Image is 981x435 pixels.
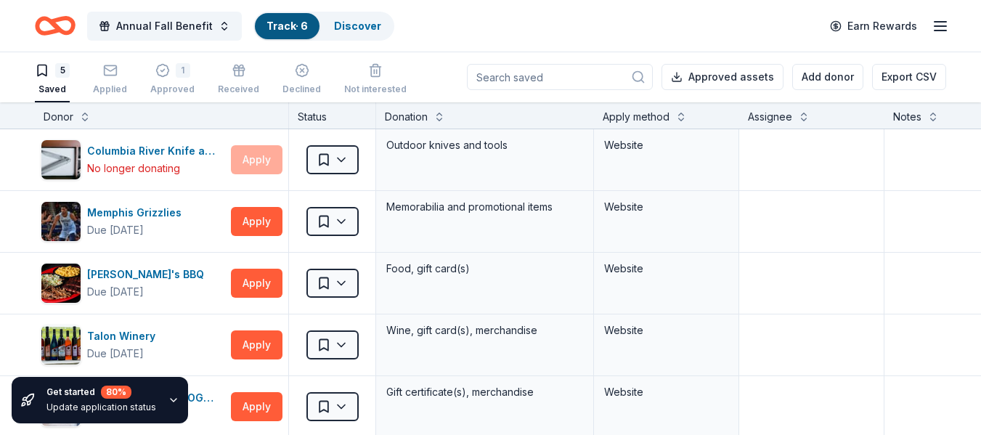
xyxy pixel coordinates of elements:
div: Website [604,198,728,216]
button: Add donor [792,64,863,90]
div: Get started [46,386,156,399]
div: Website [604,322,728,339]
div: 80 % [101,386,131,399]
a: Track· 6 [266,20,308,32]
div: Status [289,102,376,129]
div: Food, gift card(s) [385,259,585,279]
button: Declined [282,57,321,102]
div: Website [604,137,728,154]
input: Search saved [467,64,653,90]
button: Image for Columbia River Knife and ToolColumbia River Knife and ToolNo longer donating [41,139,225,180]
button: 5Saved [35,57,70,102]
div: [PERSON_NAME]'s BBQ [87,266,210,283]
div: Talon Winery [87,328,161,345]
div: Not interested [344,84,407,95]
div: No longer donating [87,160,180,177]
div: Apply method [603,108,669,126]
div: Memorabilia and promotional items [385,197,585,217]
div: Update application status [46,402,156,413]
button: Apply [231,269,282,298]
div: Saved [35,84,70,95]
button: Applied [93,57,127,102]
button: Image for Talon WineryTalon WineryDue [DATE] [41,325,225,365]
button: Apply [231,207,282,236]
div: Columbia River Knife and Tool [87,142,225,160]
div: Received [218,84,259,95]
div: Website [604,260,728,277]
button: Image for Memphis GrizzliesMemphis GrizzliesDue [DATE] [41,201,225,242]
div: Wine, gift card(s), merchandise [385,320,585,341]
a: Home [35,9,76,43]
div: Website [604,383,728,401]
button: Image for Sonny's BBQ[PERSON_NAME]'s BBQDue [DATE] [41,263,225,304]
button: 1Approved [150,57,195,102]
div: Memphis Grizzlies [87,204,187,221]
div: Donor [44,108,73,126]
button: Track· 6Discover [253,12,394,41]
a: Discover [334,20,381,32]
button: Annual Fall Benefit [87,12,242,41]
div: Applied [93,84,127,95]
button: Apply [231,330,282,359]
button: Approved assets [662,64,783,90]
button: Not interested [344,57,407,102]
img: Image for Sonny's BBQ [41,264,81,303]
div: Gift certificate(s), merchandise [385,382,585,402]
img: Image for Memphis Grizzlies [41,202,81,241]
div: Outdoor knives and tools [385,135,585,155]
button: Export CSV [872,64,946,90]
div: Notes [893,108,921,126]
div: Approved [150,84,195,95]
div: Declined [282,84,321,95]
span: Annual Fall Benefit [116,17,213,35]
button: Apply [231,392,282,421]
div: Assignee [748,108,792,126]
div: Due [DATE] [87,283,144,301]
div: Due [DATE] [87,345,144,362]
button: Received [218,57,259,102]
div: 1 [176,63,190,78]
img: Image for Talon Winery [41,325,81,365]
img: Image for Columbia River Knife and Tool [41,140,81,179]
a: Earn Rewards [821,13,926,39]
div: Donation [385,108,428,126]
div: 5 [55,63,70,78]
div: Due [DATE] [87,221,144,239]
